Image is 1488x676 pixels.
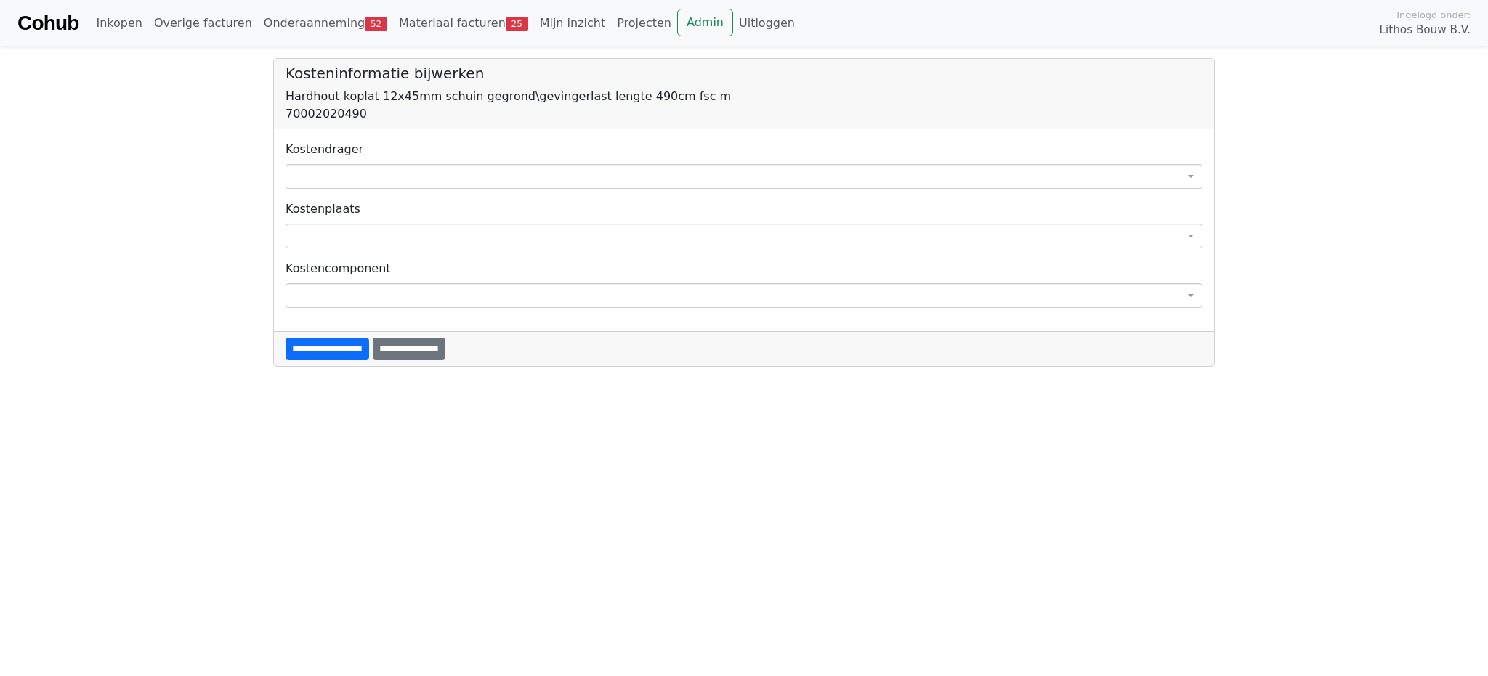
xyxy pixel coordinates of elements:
[611,9,677,38] a: Projecten
[90,9,147,38] a: Inkopen
[1396,8,1471,22] span: Ingelogd onder:
[258,9,393,38] a: Onderaanneming52
[506,17,528,31] span: 25
[286,260,391,277] label: Kostencomponent
[286,200,360,218] label: Kostenplaats
[677,9,733,36] a: Admin
[286,88,1202,105] div: Hardhout koplat 12x45mm schuin gegrond\gevingerlast lengte 490cm fsc m
[286,65,1202,82] h5: Kosteninformatie bijwerken
[733,9,801,38] a: Uitloggen
[286,141,363,158] label: Kostendrager
[534,9,612,38] a: Mijn inzicht
[17,6,78,41] a: Cohub
[1380,22,1471,38] span: Lithos Bouw B.V.
[148,9,258,38] a: Overige facturen
[365,17,387,31] span: 52
[286,105,1202,123] div: 70002020490
[393,9,534,38] a: Materiaal facturen25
